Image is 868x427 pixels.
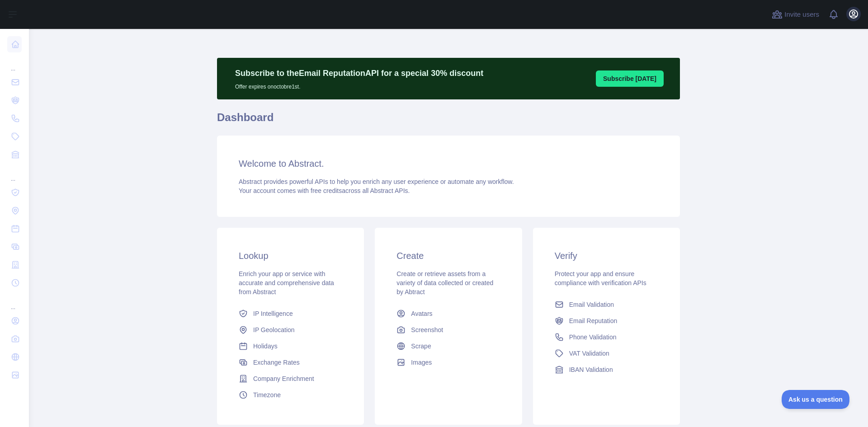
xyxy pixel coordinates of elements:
span: free credits [311,187,342,194]
span: Email Reputation [569,316,618,325]
a: Exchange Rates [235,354,346,371]
span: Holidays [253,342,278,351]
span: IBAN Validation [569,365,613,374]
span: IP Intelligence [253,309,293,318]
a: Phone Validation [551,329,662,345]
div: ... [7,164,22,183]
span: IP Geolocation [253,325,295,334]
span: Images [411,358,432,367]
span: Enrich your app or service with accurate and comprehensive data from Abstract [239,270,334,296]
h3: Lookup [239,249,342,262]
h3: Verify [555,249,658,262]
a: IBAN Validation [551,361,662,378]
span: Create or retrieve assets from a variety of data collected or created by Abtract [396,270,493,296]
span: Company Enrichment [253,374,314,383]
a: Company Enrichment [235,371,346,387]
span: Invite users [784,9,819,20]
span: Screenshot [411,325,443,334]
a: Email Reputation [551,313,662,329]
button: Invite users [770,7,821,22]
span: VAT Validation [569,349,609,358]
a: Images [393,354,504,371]
h1: Dashboard [217,110,680,132]
a: Holidays [235,338,346,354]
a: IP Geolocation [235,322,346,338]
span: Scrape [411,342,431,351]
span: Exchange Rates [253,358,300,367]
a: Scrape [393,338,504,354]
span: Your account comes with across all Abstract APIs. [239,187,410,194]
a: IP Intelligence [235,305,346,322]
iframe: Toggle Customer Support [782,390,850,409]
a: Timezone [235,387,346,403]
a: Screenshot [393,322,504,338]
span: Phone Validation [569,333,617,342]
a: VAT Validation [551,345,662,361]
div: ... [7,293,22,311]
div: ... [7,54,22,72]
p: Offer expires on octobre 1st. [235,80,483,90]
h3: Create [396,249,500,262]
p: Subscribe to the Email Reputation API for a special 30 % discount [235,67,483,80]
h3: Welcome to Abstract. [239,157,658,170]
span: Protect your app and ensure compliance with verification APIs [555,270,646,286]
span: Avatars [411,309,432,318]
span: Abstract provides powerful APIs to help you enrich any user experience or automate any workflow. [239,178,514,185]
button: Subscribe [DATE] [596,70,664,87]
span: Email Validation [569,300,614,309]
span: Timezone [253,390,281,399]
a: Avatars [393,305,504,322]
a: Email Validation [551,296,662,313]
